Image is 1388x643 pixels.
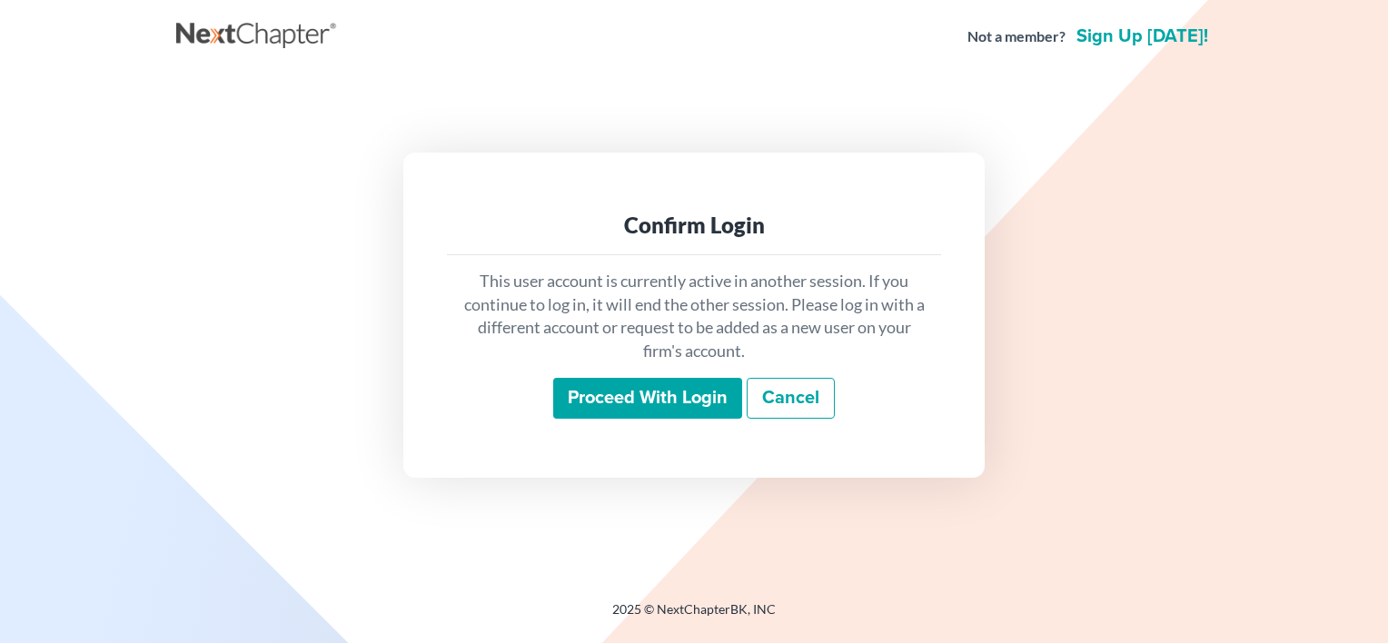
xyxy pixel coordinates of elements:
div: 2025 © NextChapterBK, INC [176,600,1212,633]
p: This user account is currently active in another session. If you continue to log in, it will end ... [461,270,927,363]
a: Sign up [DATE]! [1073,27,1212,45]
input: Proceed with login [553,378,742,420]
a: Cancel [747,378,835,420]
div: Confirm Login [461,211,927,240]
strong: Not a member? [967,26,1066,47]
